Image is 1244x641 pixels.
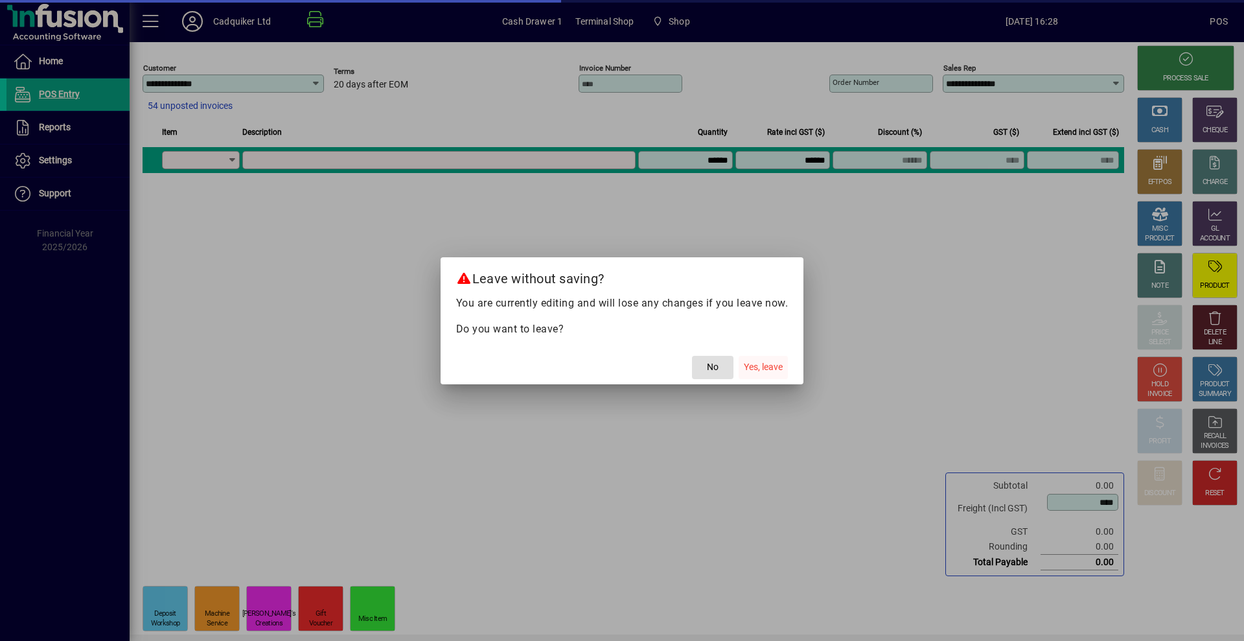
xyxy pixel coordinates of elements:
[692,356,733,379] button: No
[456,321,789,337] p: Do you want to leave?
[739,356,788,379] button: Yes, leave
[744,360,783,374] span: Yes, leave
[707,360,719,374] span: No
[441,257,804,295] h2: Leave without saving?
[456,296,789,311] p: You are currently editing and will lose any changes if you leave now.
